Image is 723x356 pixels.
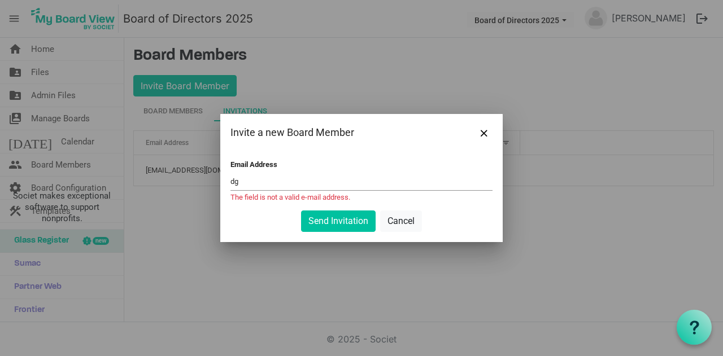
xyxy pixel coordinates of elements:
button: Cancel [380,210,422,232]
button: Send Invitation [301,210,376,232]
button: Close [476,124,493,141]
span: The field is not a valid e-mail address. [230,193,350,201]
label: Email Address [230,160,277,169]
div: Invite a new Board Member [230,124,440,141]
